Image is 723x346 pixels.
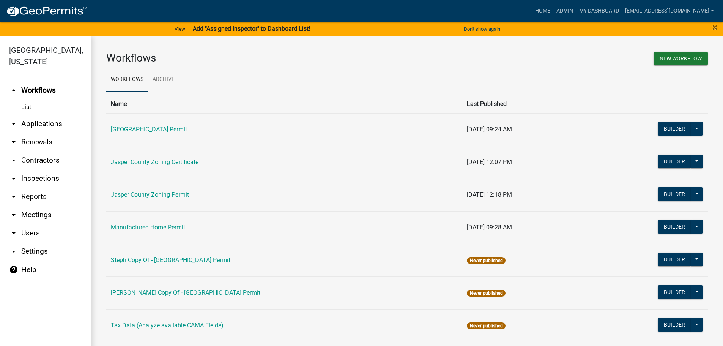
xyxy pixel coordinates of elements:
button: Builder [658,318,691,332]
span: Never published [467,290,505,297]
a: [GEOGRAPHIC_DATA] Permit [111,126,187,133]
a: Jasper County Zoning Certificate [111,158,198,166]
a: My Dashboard [576,4,622,18]
span: [DATE] 09:28 AM [467,224,512,231]
button: Builder [658,285,691,299]
i: arrow_drop_down [9,156,18,165]
a: [PERSON_NAME] Copy Of - [GEOGRAPHIC_DATA] Permit [111,289,260,296]
span: [DATE] 12:07 PM [467,158,512,166]
button: Builder [658,155,691,168]
span: Never published [467,322,505,329]
a: [EMAIL_ADDRESS][DOMAIN_NAME] [622,4,717,18]
a: Steph Copy Of - [GEOGRAPHIC_DATA] Permit [111,256,230,264]
span: Never published [467,257,505,264]
a: Archive [148,68,179,92]
a: Home [532,4,553,18]
span: [DATE] 12:18 PM [467,191,512,198]
button: New Workflow [654,52,708,65]
th: Name [106,95,462,113]
a: View [172,23,188,35]
span: × [712,22,717,33]
i: arrow_drop_down [9,247,18,256]
i: arrow_drop_up [9,86,18,95]
i: arrow_drop_down [9,119,18,128]
button: Builder [658,187,691,201]
button: Builder [658,122,691,136]
a: Workflows [106,68,148,92]
strong: Add "Assigned Inspector" to Dashboard List! [193,25,310,32]
h3: Workflows [106,52,402,65]
i: arrow_drop_down [9,229,18,238]
button: Close [712,23,717,32]
i: help [9,265,18,274]
i: arrow_drop_down [9,174,18,183]
a: Manufactured Home Permit [111,224,185,231]
a: Tax Data (Analyze available CAMA Fields) [111,322,224,329]
button: Builder [658,253,691,266]
button: Builder [658,220,691,234]
a: Admin [553,4,576,18]
button: Don't show again [461,23,503,35]
i: arrow_drop_down [9,192,18,201]
i: arrow_drop_down [9,137,18,147]
i: arrow_drop_down [9,210,18,220]
th: Last Published [462,95,584,113]
a: Jasper County Zoning Permit [111,191,189,198]
span: [DATE] 09:24 AM [467,126,512,133]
